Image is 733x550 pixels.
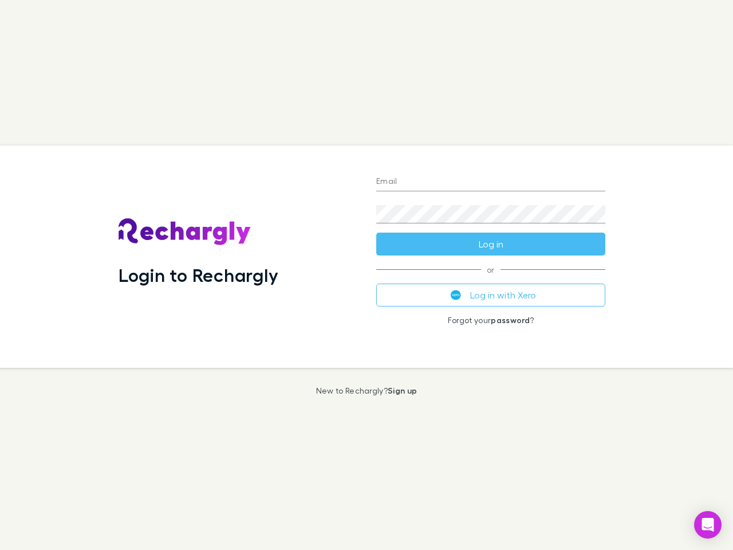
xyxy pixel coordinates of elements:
a: password [491,315,530,325]
p: New to Rechargly? [316,386,417,395]
button: Log in with Xero [376,284,605,307]
button: Log in [376,233,605,256]
a: Sign up [388,386,417,395]
div: Open Intercom Messenger [694,511,722,539]
img: Xero's logo [451,290,461,300]
img: Rechargly's Logo [119,218,251,246]
span: or [376,269,605,270]
p: Forgot your ? [376,316,605,325]
h1: Login to Rechargly [119,264,278,286]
